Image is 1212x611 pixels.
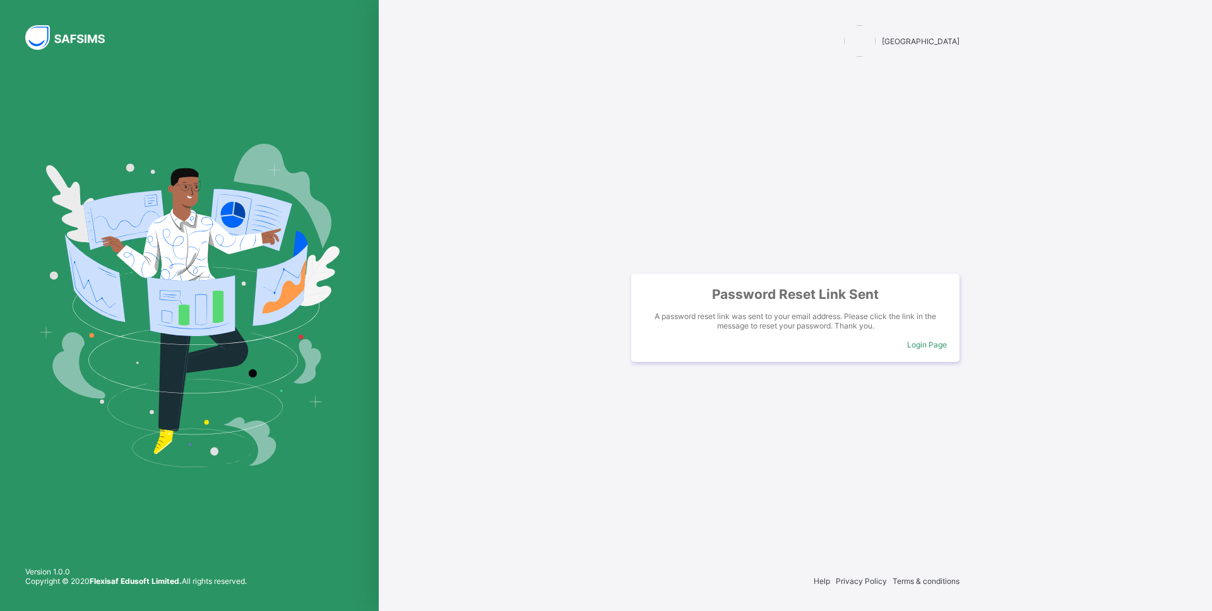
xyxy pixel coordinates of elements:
span: Privacy Policy [836,576,887,586]
a: Login Page [907,340,947,349]
img: Hero Image [39,144,340,467]
span: Help [814,576,830,586]
span: [GEOGRAPHIC_DATA] [882,37,959,46]
span: A password reset link was sent to your email address. Please click the link in the message to res... [644,311,947,330]
span: Copyright © 2020 All rights reserved. [25,576,247,586]
img: Himma International College [844,25,876,57]
span: Password Reset Link Sent [644,286,947,302]
span: Version 1.0.0 [25,567,247,576]
img: SAFSIMS Logo [25,25,120,50]
strong: Flexisaf Edusoft Limited. [90,576,182,586]
span: Terms & conditions [893,576,959,586]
